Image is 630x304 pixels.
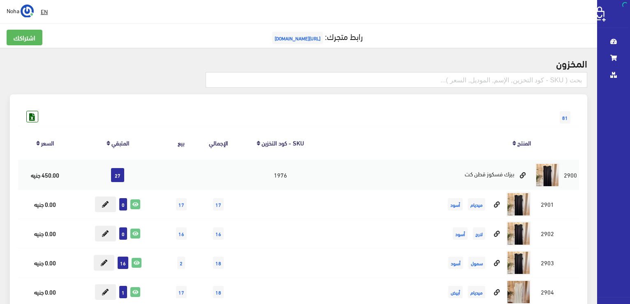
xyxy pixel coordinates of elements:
[448,198,463,210] span: أسود
[111,137,129,148] a: المتبقي
[262,137,304,148] a: SKU - كود التخزين
[18,160,72,190] td: 450.00 جنيه
[533,248,562,277] td: 2903
[199,126,238,160] th: اﻹجمالي
[18,248,72,277] td: 0.00 جنيه
[176,286,187,298] span: 17
[213,198,224,210] span: 17
[10,58,587,68] h2: المخزون
[7,4,34,17] a: ... Noha
[119,286,127,298] span: 1
[272,32,323,44] span: [URL][DOMAIN_NAME]
[163,126,199,160] th: بيع
[111,168,124,182] span: 27
[119,198,127,210] span: 0
[177,257,185,269] span: 2
[213,286,224,298] span: 18
[562,160,579,190] td: 2900
[206,72,587,88] input: بحث ( SKU - كود التخزين, الإسم, الموديل, السعر )...
[468,198,485,210] span: ميديام
[533,219,562,248] td: 2902
[323,160,533,190] td: بيزك فسكوز قطن كت
[560,111,570,124] span: 81
[448,286,463,298] span: أبيض
[7,30,42,45] a: اشتراكك
[118,257,128,269] span: 16
[18,219,72,248] td: 0.00 جنيه
[468,286,485,298] span: ميديام
[119,227,127,240] span: 0
[448,257,463,269] span: أسود
[533,189,562,219] td: 2901
[213,257,224,269] span: 18
[238,160,323,190] td: 1976
[270,28,363,44] a: رابط متجرك:[URL][DOMAIN_NAME]
[176,227,187,240] span: 16
[453,227,468,240] span: أسود
[535,163,560,187] img: byzk-fskoz-ktn-kt.jpg
[213,227,224,240] span: 16
[506,221,531,246] img: byzk-fskoz-ktn-kt.jpg
[7,5,19,16] span: Noha
[506,250,531,275] img: byzk-fskoz-ktn-kt.jpg
[21,5,34,18] img: ...
[41,137,54,148] a: السعر
[517,137,531,148] a: المنتج
[473,227,485,240] span: لارج
[506,192,531,217] img: byzk-fskoz-ktn-kt.jpg
[176,198,187,210] span: 17
[41,6,48,16] u: EN
[37,4,51,19] a: EN
[468,257,485,269] span: سمول
[18,189,72,219] td: 0.00 جنيه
